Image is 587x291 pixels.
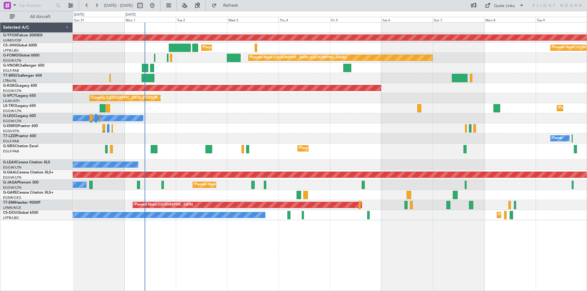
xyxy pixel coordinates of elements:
[3,34,42,37] a: G-YFOXFalcon 2000EX
[3,54,39,57] a: G-FOMOGlobal 6000
[218,3,244,8] span: Refresh
[3,144,38,148] a: G-SIRSCitation Excel
[3,129,19,133] a: EGSS/STN
[3,149,19,154] a: EGLF/FAB
[3,175,21,180] a: EGGW/LTN
[91,93,178,103] div: Cleaning [GEOGRAPHIC_DATA] ([PERSON_NAME] Intl)
[73,17,124,22] div: Sun 31
[3,54,19,57] span: G-FOMO
[3,134,16,138] span: T7-LZZI
[484,17,536,22] div: Mon 8
[3,124,38,128] a: G-ENRGPraetor 600
[3,211,38,215] a: CS-DOUGlobal 6500
[3,34,17,37] span: G-YFOX
[3,84,17,88] span: G-KGKG
[3,94,16,98] span: G-SPCY
[19,1,54,10] input: Trip Number
[3,68,19,73] a: EGLF/FAB
[250,53,346,62] div: Planned Maint [GEOGRAPHIC_DATA] ([GEOGRAPHIC_DATA])
[3,171,54,174] a: G-GAALCessna Citation XLS+
[3,201,40,205] a: T7-EMIHawker 900XP
[209,1,246,10] button: Refresh
[494,3,515,9] div: Quick Links
[279,17,330,22] div: Thu 4
[433,17,484,22] div: Sun 7
[3,84,37,88] a: G-KGKGLegacy 600
[135,200,193,209] div: Planned Maint [GEOGRAPHIC_DATA]
[330,17,381,22] div: Fri 5
[3,185,21,190] a: EGGW/LTN
[16,15,65,19] span: All Aircraft
[3,94,36,98] a: G-SPCYLegacy 650
[124,17,176,22] div: Mon 1
[176,17,227,22] div: Tue 2
[3,216,19,220] a: LFPB/LBG
[3,165,21,170] a: EGGW/LTN
[203,43,299,52] div: Planned Maint [GEOGRAPHIC_DATA] ([GEOGRAPHIC_DATA])
[74,12,84,17] div: [DATE]
[3,64,18,67] span: G-VNOR
[3,139,19,144] a: EGLF/FAB
[3,58,21,63] a: EGGW/LTN
[3,48,19,53] a: LFPB/LBG
[125,12,136,17] div: [DATE]
[3,134,36,138] a: T7-LZZIPraetor 600
[552,134,563,143] div: Owner
[3,206,21,210] a: LFMN/NCE
[3,181,39,184] a: G-JAGAPhenom 300
[536,17,587,22] div: Tue 9
[3,181,17,184] span: G-JAGA
[3,89,21,93] a: EGGW/LTN
[3,144,15,148] span: G-SIRS
[3,114,36,118] a: G-LEGCLegacy 600
[3,191,54,195] a: G-GARECessna Citation XLS+
[3,161,50,164] a: G-LEAXCessna Citation XLS
[3,201,15,205] span: T7-EMI
[3,171,17,174] span: G-GAAL
[3,99,20,103] a: LGAV/ATH
[3,211,17,215] span: CS-DOU
[3,78,17,83] a: LTBA/ISL
[3,44,37,47] a: CS-JHHGlobal 6000
[3,119,21,123] a: EGGW/LTN
[3,161,16,164] span: G-LEAX
[3,191,17,195] span: G-GARE
[482,1,527,10] button: Quick Links
[3,38,21,43] a: UUMO/OSF
[381,17,433,22] div: Sat 6
[3,104,36,108] a: LX-TROLegacy 650
[227,17,279,22] div: Wed 3
[3,104,16,108] span: LX-TRO
[3,44,16,47] span: CS-JHH
[3,74,42,78] a: T7-BREChallenger 604
[194,180,291,189] div: Planned Maint [GEOGRAPHIC_DATA] ([GEOGRAPHIC_DATA])
[3,74,16,78] span: T7-BRE
[3,109,21,113] a: EGGW/LTN
[3,195,21,200] a: EGNR/CEG
[104,3,133,8] span: [DATE] - [DATE]
[299,144,396,153] div: Planned Maint [GEOGRAPHIC_DATA] ([GEOGRAPHIC_DATA])
[3,64,44,67] a: G-VNORChallenger 650
[7,12,66,22] button: All Aircraft
[3,124,17,128] span: G-ENRG
[3,114,16,118] span: G-LEGC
